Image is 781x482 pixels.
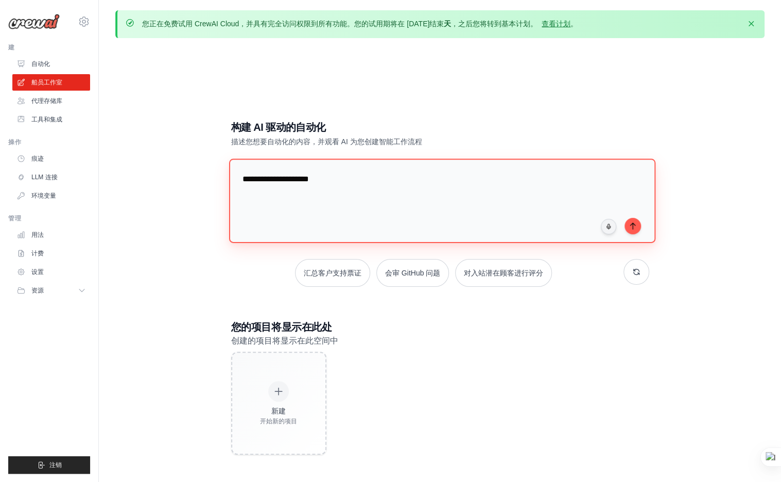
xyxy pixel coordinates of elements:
div: 操作 [8,138,90,146]
a: 用法 [12,227,90,243]
button: 对入站潜在顾客进行评分 [455,259,552,287]
a: 查看计划 [542,20,570,28]
p: 创建的项目将显示在此空间中 [231,334,649,348]
img: 商标 [8,14,60,29]
div: 建 [8,43,90,51]
div: 新建 [260,406,297,416]
font: 您正在免费试用 CrewAI Cloud，并具有完全访问权限到所有功能。您的试用期将在 [DATE]结束 ，之后您将转到基本计划。 。 [142,20,578,28]
font: 船员工作室 [31,78,62,87]
h1: 构建 AI 驱动的自动化 [231,120,577,134]
font: 环境变量 [31,192,56,200]
font: 用法 [31,231,44,239]
div: 开始新的项目 [260,417,297,425]
font: 自动化 [31,60,50,68]
a: 工具和集成 [12,111,90,128]
a: 代理存储库 [12,93,90,109]
a: 设置 [12,264,90,280]
font: 设置 [31,268,44,276]
a: 环境变量 [12,187,90,204]
div: 管理 [8,214,90,222]
a: LLM 连接 [12,169,90,185]
button: 会审 GitHub 问题 [376,259,449,287]
button: Get new suggestions [623,259,649,285]
a: 自动化 [12,56,90,72]
strong: 天 [444,20,451,28]
p: 描述您想要自动化的内容，并观看 AI 为您创建智能工作流程 [231,136,577,147]
font: 计费 [31,249,44,257]
h3: 您的项目将显示在此处 [231,320,649,334]
font: 痕迹 [31,154,44,163]
span: 资源 [31,286,44,295]
span: 注销 [49,461,62,469]
button: 资源 [12,282,90,299]
button: 注销 [8,456,90,474]
font: LLM 连接 [31,173,58,181]
a: 船员工作室 [12,74,90,91]
a: 痕迹 [12,150,90,167]
font: 工具和集成 [31,115,62,124]
button: 汇总客户支持票证 [295,259,370,287]
button: Click to speak your automation idea [601,219,616,234]
font: 代理存储库 [31,97,62,105]
a: 计费 [12,245,90,262]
